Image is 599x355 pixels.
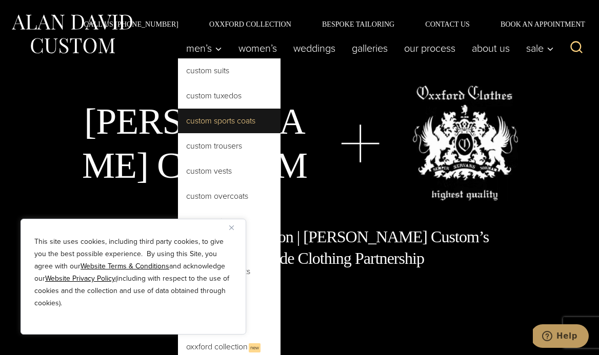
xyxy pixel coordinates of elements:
[229,225,234,230] img: Close
[485,20,589,28] a: Book an Appointment
[178,134,281,158] a: Custom Trousers
[178,38,230,58] button: Child menu of Men’s
[178,159,281,183] a: Custom Vests
[81,261,169,272] a: Website Terms & Conditions
[178,58,281,83] a: Custom Suits
[564,36,589,60] button: View Search Form
[410,20,485,28] a: Contact Us
[178,38,559,58] nav: Primary Navigation
[533,324,589,350] iframe: Opens a widget where you can chat to one of our agents
[178,83,281,108] a: Custom Tuxedos
[82,99,308,188] h1: [PERSON_NAME] Custom
[518,38,559,58] button: Child menu of Sale
[194,20,307,28] a: Oxxford Collection
[178,184,281,208] a: Custom Overcoats
[68,20,194,28] a: Call Us [PHONE_NUMBER]
[230,38,285,58] a: Women’s
[344,38,396,58] a: Galleries
[34,236,232,309] p: This site uses cookies, including third party cookies, to give you the best possible experience. ...
[178,109,281,133] a: Custom Sports Coats
[396,38,464,58] a: Our Process
[109,226,490,269] h1: Exclusive Oxxford Collection | [PERSON_NAME] Custom’s Premier Handmade Clothing Partnership
[229,221,242,234] button: Close
[307,20,410,28] a: Bespoke Tailoring
[10,11,133,57] img: Alan David Custom
[412,86,518,201] img: oxxford clothes, highest quality
[45,273,115,284] a: Website Privacy Policy
[178,209,281,234] a: Custom Raincoats
[249,343,261,352] span: New
[285,38,344,58] a: weddings
[464,38,518,58] a: About Us
[68,20,589,28] nav: Secondary Navigation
